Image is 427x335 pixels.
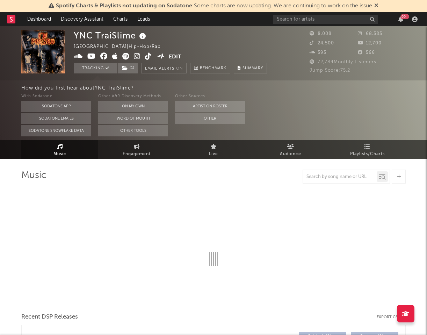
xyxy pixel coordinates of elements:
[303,174,377,180] input: Search by song name or URL
[358,31,382,36] span: 68,385
[56,3,372,9] span: : Some charts are now updating. We are continuing to work on the issue
[350,150,385,158] span: Playlists/Charts
[243,66,263,70] span: Summary
[175,140,252,159] a: Live
[273,15,378,24] input: Search for artists
[21,113,91,124] button: Sodatone Emails
[118,63,138,73] button: (1)
[22,12,56,26] a: Dashboard
[56,3,192,9] span: Spotify Charts & Playlists not updating on Sodatone
[123,150,151,158] span: Engagement
[21,313,78,321] span: Recent DSP Releases
[280,150,301,158] span: Audience
[358,41,382,45] span: 12,700
[74,43,169,51] div: [GEOGRAPHIC_DATA] | Hip-Hop/Rap
[141,63,187,73] button: Email AlertsOn
[310,31,332,36] span: 8,008
[74,63,117,73] button: Tracking
[74,30,148,41] div: YNC TraiSlime
[21,125,91,136] button: Sodatone Snowflake Data
[169,53,181,62] button: Edit
[132,12,155,26] a: Leads
[175,92,245,101] div: Other Sources
[175,101,245,112] button: Artist on Roster
[374,3,378,9] span: Dismiss
[329,140,406,159] a: Playlists/Charts
[398,16,403,22] button: 99+
[234,63,267,73] button: Summary
[108,12,132,26] a: Charts
[175,113,245,124] button: Other
[21,140,98,159] a: Music
[98,101,168,112] button: On My Own
[98,125,168,136] button: Other Tools
[209,150,218,158] span: Live
[400,14,409,19] div: 99 +
[117,63,138,73] span: ( 1 )
[21,84,427,92] div: How did you first hear about YNC TraiSlime ?
[310,50,326,55] span: 595
[252,140,329,159] a: Audience
[310,68,350,73] span: Jump Score: 75.2
[190,63,230,73] a: Benchmark
[176,67,183,71] em: On
[98,140,175,159] a: Engagement
[377,315,406,319] button: Export CSV
[310,41,334,45] span: 24,500
[200,64,226,73] span: Benchmark
[53,150,66,158] span: Music
[310,60,376,64] span: 72,784 Monthly Listeners
[21,101,91,112] button: Sodatone App
[98,92,168,101] div: Other A&R Discovery Methods
[98,113,168,124] button: Word Of Mouth
[56,12,108,26] a: Discovery Assistant
[358,50,375,55] span: 566
[21,92,91,101] div: With Sodatone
